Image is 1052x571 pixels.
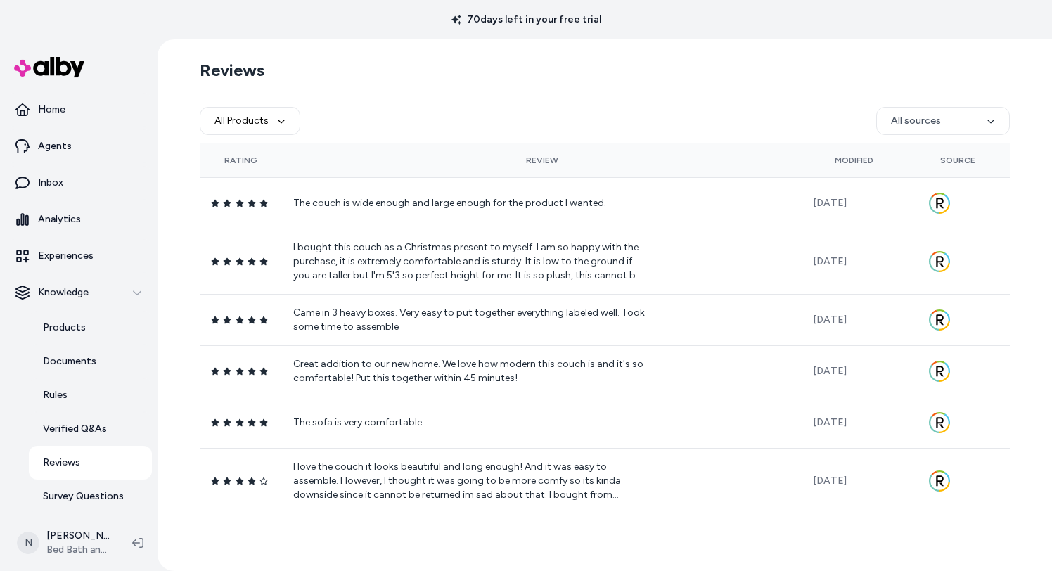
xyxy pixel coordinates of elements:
[38,249,94,263] p: Experiences
[293,416,645,430] p: The sofa is very comfortable
[38,176,63,190] p: Inbox
[38,285,89,300] p: Knowledge
[43,354,96,368] p: Documents
[29,345,152,378] a: Documents
[211,155,271,166] div: Rating
[43,388,68,402] p: Rules
[293,357,645,385] p: Great addition to our new home. We love how modern this couch is and it's so comfortable! Put thi...
[29,446,152,480] a: Reviews
[293,155,790,166] div: Review
[293,240,645,283] p: I bought this couch as a Christmas present to myself. I am so happy with the purchase, it is extr...
[813,197,847,209] span: [DATE]
[6,129,152,163] a: Agents
[38,103,65,117] p: Home
[29,311,152,345] a: Products
[38,212,81,226] p: Analytics
[14,57,84,77] img: alby Logo
[46,543,110,557] span: Bed Bath and Beyond
[43,489,124,503] p: Survey Questions
[29,412,152,446] a: Verified Q&As
[891,114,941,128] span: All sources
[38,139,72,153] p: Agents
[6,276,152,309] button: Knowledge
[813,255,847,267] span: [DATE]
[917,155,999,166] div: Source
[43,422,107,436] p: Verified Q&As
[813,155,894,166] div: Modified
[200,107,300,135] button: All Products
[6,239,152,273] a: Experiences
[443,13,610,27] p: 70 days left in your free trial
[293,306,645,334] p: Came in 3 heavy boxes. Very easy to put together everything labeled well. Took some time to assemble
[6,166,152,200] a: Inbox
[813,475,847,487] span: [DATE]
[29,480,152,513] a: Survey Questions
[813,365,847,377] span: [DATE]
[6,93,152,127] a: Home
[43,321,86,335] p: Products
[43,456,80,470] p: Reviews
[17,532,39,554] span: N
[6,203,152,236] a: Analytics
[200,59,264,82] h2: Reviews
[46,529,110,543] p: [PERSON_NAME]
[8,520,121,565] button: N[PERSON_NAME]Bed Bath and Beyond
[813,314,847,326] span: [DATE]
[813,416,847,428] span: [DATE]
[293,460,645,502] p: I love the couch it looks beautiful and long enough! And it was easy to assemble. However, I thou...
[876,107,1010,135] button: All sources
[29,378,152,412] a: Rules
[293,196,645,210] p: The couch is wide enough and large enough for the product I wanted.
